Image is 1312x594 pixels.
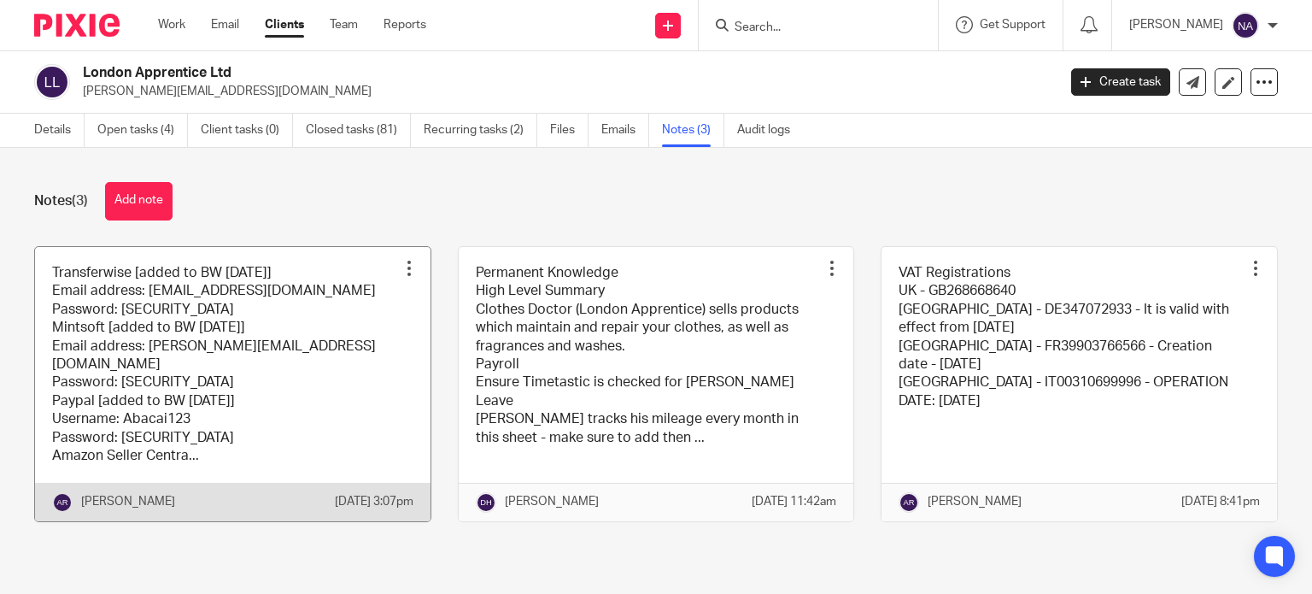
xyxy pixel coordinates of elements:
[105,182,173,221] button: Add note
[52,492,73,513] img: svg%3E
[424,114,537,147] a: Recurring tasks (2)
[752,493,836,510] p: [DATE] 11:42am
[330,16,358,33] a: Team
[211,16,239,33] a: Email
[306,114,411,147] a: Closed tasks (81)
[980,19,1045,31] span: Get Support
[505,493,599,510] p: [PERSON_NAME]
[928,493,1022,510] p: [PERSON_NAME]
[733,21,887,36] input: Search
[1232,12,1259,39] img: svg%3E
[34,14,120,37] img: Pixie
[1181,493,1260,510] p: [DATE] 8:41pm
[1129,16,1223,33] p: [PERSON_NAME]
[335,493,413,510] p: [DATE] 3:07pm
[265,16,304,33] a: Clients
[97,114,188,147] a: Open tasks (4)
[34,192,88,210] h1: Notes
[662,114,724,147] a: Notes (3)
[1071,68,1170,96] a: Create task
[83,83,1045,100] p: [PERSON_NAME][EMAIL_ADDRESS][DOMAIN_NAME]
[476,492,496,513] img: svg%3E
[384,16,426,33] a: Reports
[158,16,185,33] a: Work
[81,493,175,510] p: [PERSON_NAME]
[601,114,649,147] a: Emails
[201,114,293,147] a: Client tasks (0)
[34,64,70,100] img: svg%3E
[737,114,803,147] a: Audit logs
[72,194,88,208] span: (3)
[83,64,853,82] h2: London Apprentice Ltd
[550,114,589,147] a: Files
[34,114,85,147] a: Details
[899,492,919,513] img: svg%3E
